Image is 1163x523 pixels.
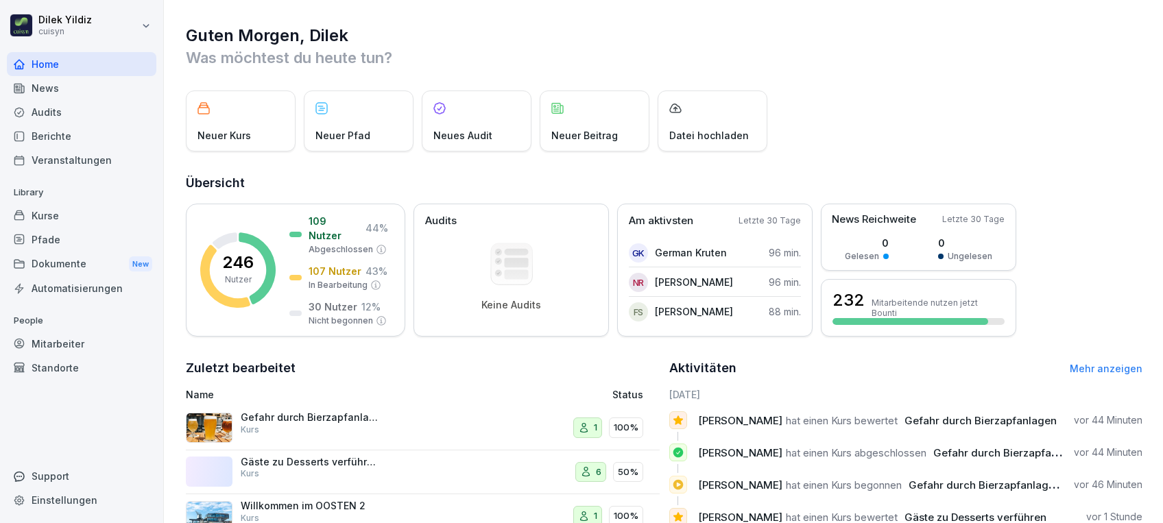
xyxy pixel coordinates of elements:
img: qzbg82cgt8jq7fqwcdf1ej87.png [186,413,232,443]
p: Neues Audit [433,128,492,143]
a: Automatisierungen [7,276,156,300]
div: Dokumente [7,252,156,277]
span: Gefahr durch Bierzapfanlagen [933,446,1086,459]
span: [PERSON_NAME] [698,446,782,459]
a: Berichte [7,124,156,148]
p: Letzte 30 Tage [942,213,1005,226]
p: Kurs [241,424,259,436]
p: Willkommen im OOSTEN 2 [241,500,378,512]
p: 88 min. [769,304,801,319]
a: Einstellungen [7,488,156,512]
p: Nutzer [225,273,252,286]
p: 109 Nutzer [309,214,361,243]
a: Kurse [7,204,156,228]
h2: Aktivitäten [669,358,736,378]
span: hat einen Kurs begonnen [786,478,902,491]
p: News Reichweite [832,212,916,228]
p: 1 [594,421,597,435]
span: Gefahr durch Bierzapfanlagen [904,414,1057,427]
p: 6 [596,465,601,479]
a: DokumenteNew [7,252,156,277]
h1: Guten Morgen, Dilek [186,25,1142,47]
a: Gäste zu Desserts verführenKurs650% [186,450,660,495]
a: News [7,76,156,100]
p: Neuer Pfad [315,128,370,143]
p: Kurs [241,467,259,480]
p: Datei hochladen [669,128,749,143]
p: Gelesen [845,250,879,263]
p: Neuer Beitrag [551,128,618,143]
a: Gefahr durch BierzapfanlagenKurs1100% [186,406,660,450]
div: Support [7,464,156,488]
p: 96 min. [769,245,801,260]
span: Gefahr durch Bierzapfanlagen [909,478,1061,491]
p: 12 % [361,300,381,314]
p: 0 [845,236,889,250]
p: vor 44 Minuten [1074,413,1142,427]
a: Pfade [7,228,156,252]
p: 44 % [365,221,388,235]
p: 107 Nutzer [309,264,361,278]
p: 50% [618,465,638,479]
a: Home [7,52,156,76]
a: Audits [7,100,156,124]
p: Library [7,182,156,204]
p: Status [612,387,643,402]
p: 0 [938,236,992,250]
p: German Kruten [655,245,727,260]
p: vor 46 Minuten [1074,478,1142,491]
p: In Bearbeitung [309,279,368,291]
p: Was möchtest du heute tun? [186,47,1142,69]
p: 43 % [365,264,387,278]
div: GK [629,243,648,263]
div: New [129,256,152,272]
p: 96 min. [769,275,801,289]
p: Keine Audits [481,299,541,311]
p: Dilek Yildiz [38,14,92,26]
p: Mitarbeitende nutzen jetzt Bounti [872,297,1005,318]
p: 1 [594,509,597,523]
a: Mehr anzeigen [1070,363,1142,374]
span: [PERSON_NAME] [698,478,782,491]
h2: Zuletzt bearbeitet [186,358,660,378]
div: FS [629,302,648,321]
p: Audits [425,213,457,229]
p: [PERSON_NAME] [655,275,733,289]
p: Ungelesen [948,250,992,263]
h2: Übersicht [186,173,1142,193]
a: Standorte [7,356,156,380]
p: 100% [614,509,638,523]
p: vor 44 Minuten [1074,446,1142,459]
p: Gefahr durch Bierzapfanlagen [241,411,378,424]
p: cuisyn [38,27,92,36]
p: People [7,310,156,332]
div: NR [629,273,648,292]
p: 30 Nutzer [309,300,357,314]
p: Name [186,387,479,402]
p: [PERSON_NAME] [655,304,733,319]
p: Neuer Kurs [197,128,251,143]
p: Nicht begonnen [309,315,373,327]
p: Abgeschlossen [309,243,373,256]
span: hat einen Kurs abgeschlossen [786,446,926,459]
p: 246 [222,254,254,271]
p: Am aktivsten [629,213,693,229]
h6: [DATE] [669,387,1143,402]
p: Gäste zu Desserts verführen [241,456,378,468]
p: Letzte 30 Tage [739,215,801,227]
span: [PERSON_NAME] [698,414,782,427]
a: Mitarbeiter [7,332,156,356]
span: hat einen Kurs bewertet [786,414,898,427]
a: Veranstaltungen [7,148,156,172]
p: 100% [614,421,638,435]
